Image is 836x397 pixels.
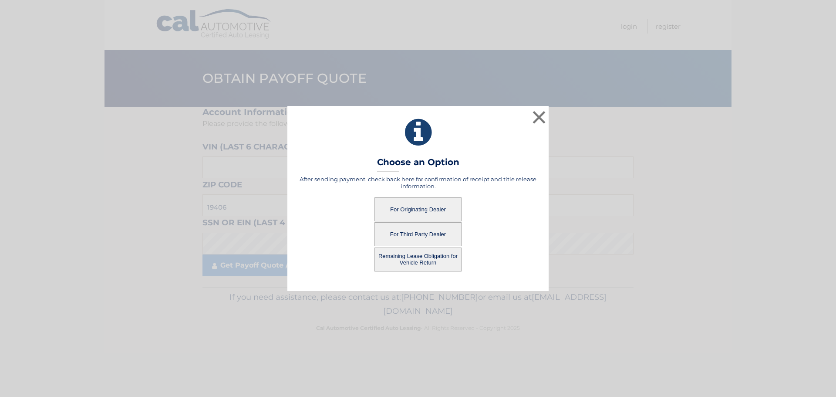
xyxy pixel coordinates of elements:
button: × [530,109,548,126]
h5: After sending payment, check back here for confirmation of receipt and title release information. [298,176,538,190]
h3: Choose an Option [377,157,459,172]
button: For Third Party Dealer [374,222,462,246]
button: For Originating Dealer [374,197,462,221]
button: Remaining Lease Obligation for Vehicle Return [374,248,462,271]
